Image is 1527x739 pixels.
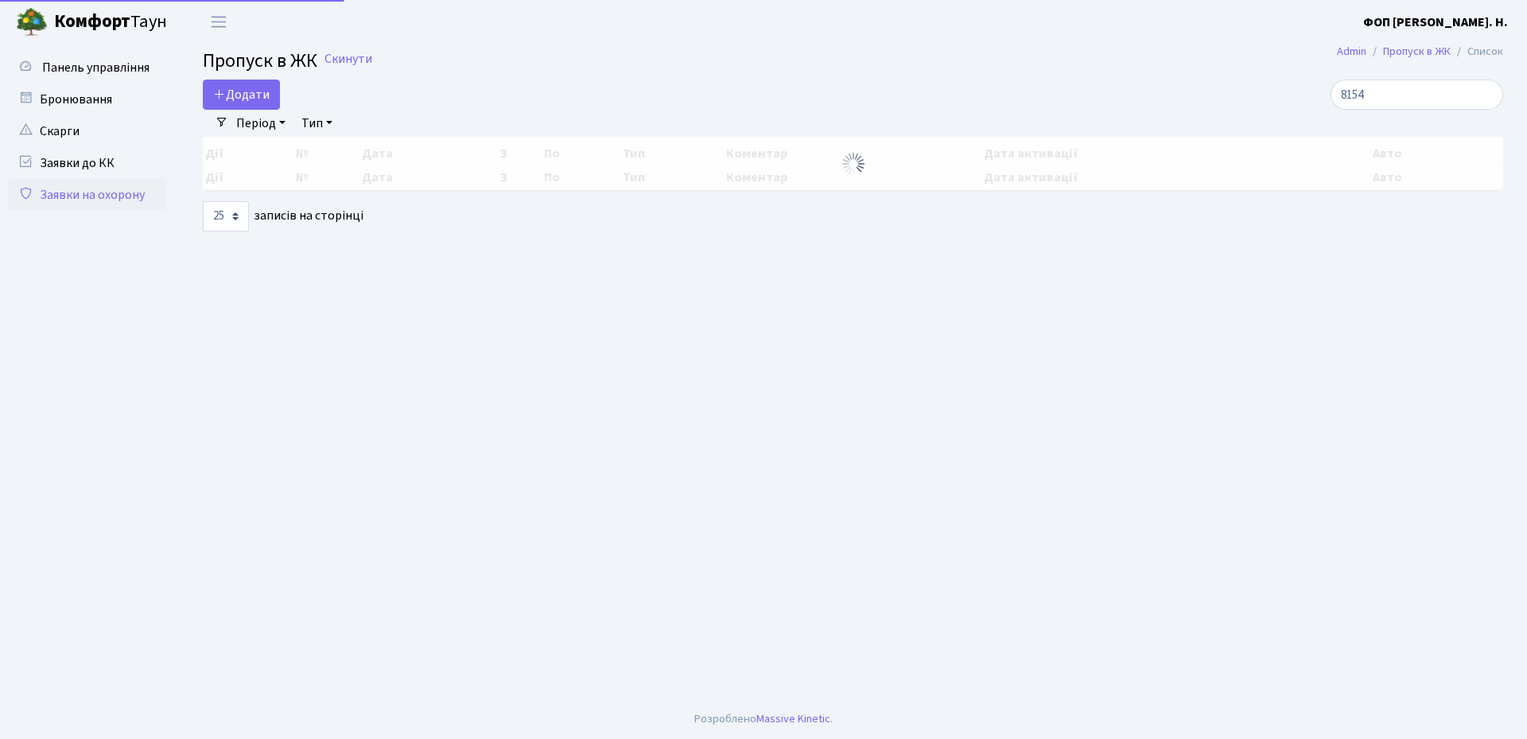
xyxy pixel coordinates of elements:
div: Запис успішно додано. [1253,20,1510,58]
a: Скинути [324,52,372,67]
img: Обробка... [841,151,866,177]
input: Пошук... [1331,80,1503,110]
a: Бронювання [8,84,167,115]
div: × [1493,21,1509,37]
a: Заявки до КК [8,147,167,179]
a: Тип [295,110,339,137]
b: Комфорт [54,9,130,34]
a: Massive Kinetic [756,710,830,727]
select: записів на сторінці [203,201,249,231]
img: logo.png [16,6,48,38]
span: Додати [213,86,270,103]
a: Додати [203,80,280,110]
label: записів на сторінці [203,201,363,231]
a: ФОП [PERSON_NAME]. Н. [1363,13,1508,32]
a: Панель управління [8,52,167,84]
button: Переключити навігацію [199,9,239,35]
span: Панель управління [42,59,150,76]
div: Розроблено . [694,710,833,728]
b: ФОП [PERSON_NAME]. Н. [1363,14,1508,31]
a: Заявки на охорону [8,179,167,211]
a: Скарги [8,115,167,147]
span: Таун [54,9,167,36]
span: Пропуск в ЖК [203,47,317,75]
a: Період [230,110,292,137]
